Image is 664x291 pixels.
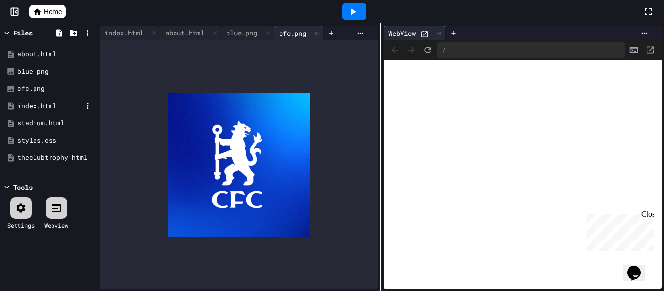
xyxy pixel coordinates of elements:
div: Settings [7,221,35,230]
div: index.html [17,102,83,111]
span: Back [387,43,402,57]
iframe: chat widget [583,210,654,251]
span: Home [44,7,62,17]
button: Open in new tab [643,43,658,57]
div: Files [13,28,33,38]
a: Home [29,5,66,18]
span: Forward [404,43,419,57]
div: index.html [100,28,148,38]
div: WebView [384,26,446,40]
div: about.html [160,26,221,40]
div: Webview [44,221,68,230]
div: blue.png [17,67,93,77]
div: Chat with us now!Close [4,4,67,62]
div: cfc.png [17,84,93,94]
button: Refresh [420,43,435,57]
div: WebView [384,28,420,38]
div: cfc.png [274,28,311,38]
div: about.html [160,28,209,38]
button: Console [627,43,641,57]
iframe: Web Preview [384,60,662,289]
div: index.html [100,26,160,40]
div: styles.css [17,136,93,146]
iframe: chat widget [623,252,654,281]
div: about.html [17,50,93,59]
div: theclubtrophy.html [17,153,93,163]
div: cfc.png [274,26,323,40]
div: / [437,42,625,58]
div: stadium.html [17,119,93,128]
div: Tools [13,182,33,192]
img: QKRBIgAAAAZJREFUAwB2uWIFFRisGwAAAABJRU5ErkJggg== [168,93,310,237]
div: blue.png [221,28,262,38]
div: blue.png [221,26,274,40]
